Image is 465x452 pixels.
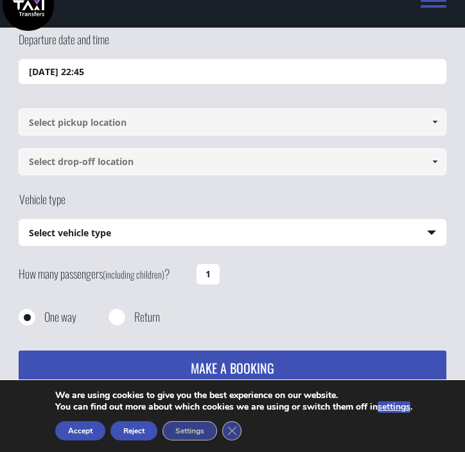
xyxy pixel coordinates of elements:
a: Show All Items [425,109,446,135]
button: Settings [162,421,217,440]
label: One way [44,309,76,325]
button: Reject [110,421,157,440]
button: Accept [55,421,105,440]
small: (including children) [103,267,164,281]
input: Select drop-off location [19,148,446,175]
a: Show All Items [425,148,446,175]
label: Departure date and time [19,31,109,59]
button: MAKE A BOOKING [19,351,446,385]
p: You can find out more about which cookies we are using or switch them off in . [55,401,412,413]
input: Select pickup location [19,109,446,135]
label: Return [134,309,160,325]
button: settings [378,401,410,413]
button: Close GDPR Cookie Banner [222,421,241,440]
p: We are using cookies to give you the best experience on our website. [55,390,412,401]
span: Select vehicle type [19,220,446,247]
label: How many passengers ? [19,259,189,290]
label: Vehicle type [19,191,66,219]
